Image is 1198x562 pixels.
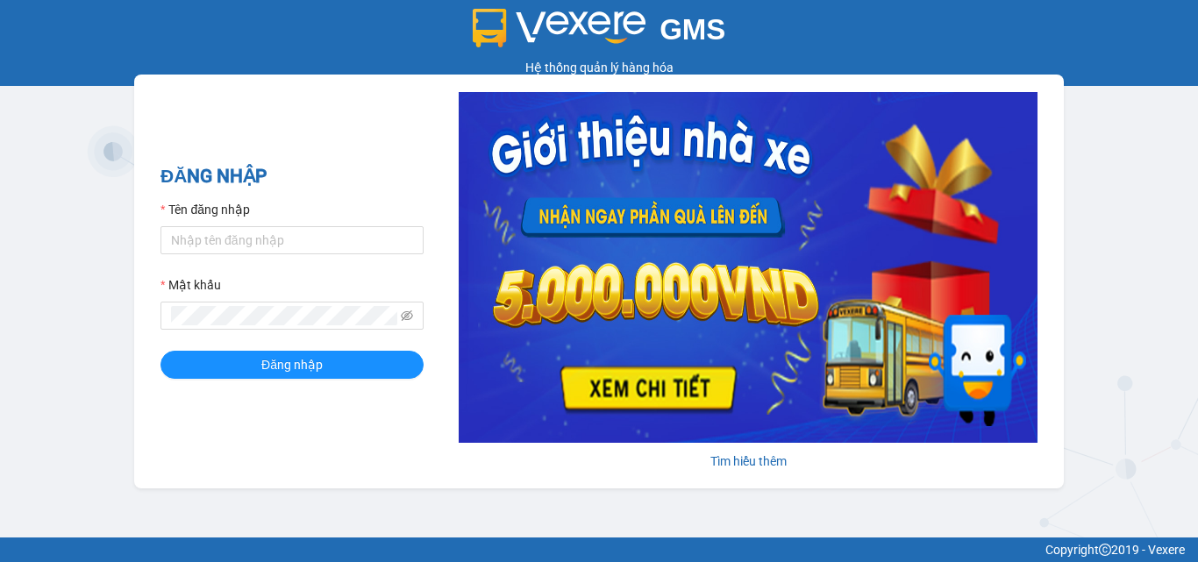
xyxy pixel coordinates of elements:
span: copyright [1099,544,1111,556]
div: Tìm hiểu thêm [459,452,1038,471]
input: Mật khẩu [171,306,397,325]
h2: ĐĂNG NHẬP [160,162,424,191]
button: Đăng nhập [160,351,424,379]
label: Tên đăng nhập [160,200,250,219]
label: Mật khẩu [160,275,221,295]
input: Tên đăng nhập [160,226,424,254]
span: GMS [660,13,725,46]
div: Copyright 2019 - Vexere [13,540,1185,559]
a: GMS [473,26,726,40]
span: Đăng nhập [261,355,323,374]
img: logo 2 [473,9,646,47]
img: banner-0 [459,92,1038,443]
span: eye-invisible [401,309,413,322]
div: Hệ thống quản lý hàng hóa [4,58,1194,77]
